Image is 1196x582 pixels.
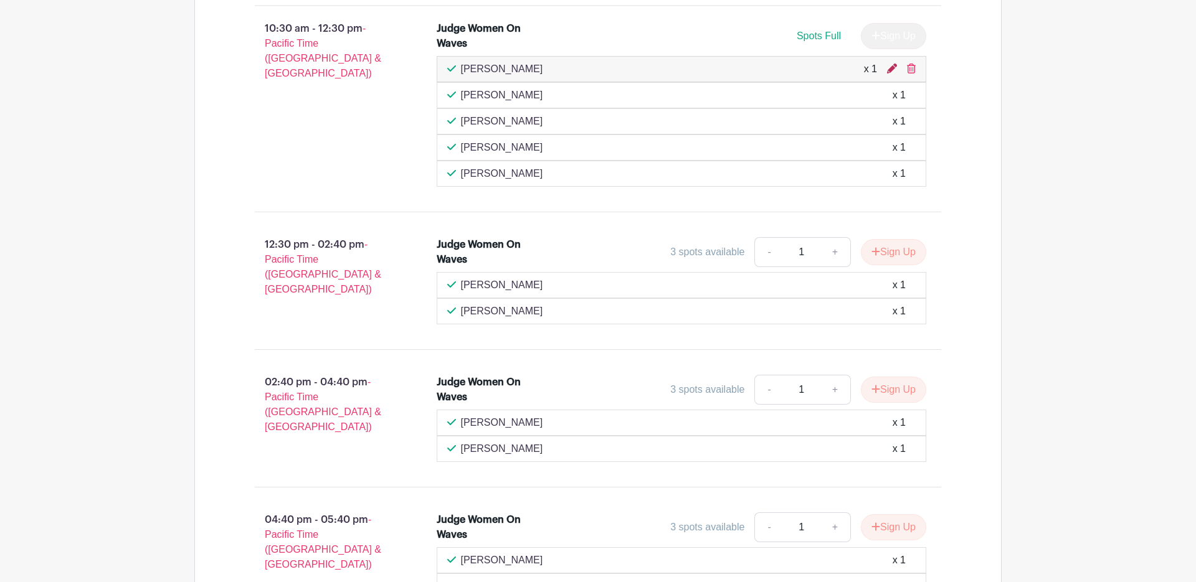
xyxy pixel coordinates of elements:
p: [PERSON_NAME] [461,114,543,129]
div: x 1 [893,278,906,293]
a: + [820,375,851,405]
span: - Pacific Time ([GEOGRAPHIC_DATA] & [GEOGRAPHIC_DATA]) [265,377,381,432]
div: x 1 [893,441,906,456]
button: Sign Up [861,239,926,265]
p: [PERSON_NAME] [461,415,543,430]
p: [PERSON_NAME] [461,441,543,456]
div: 3 spots available [670,245,744,260]
div: Judge Women On Waves [437,512,544,542]
p: 10:30 am - 12:30 pm [235,16,417,86]
span: - Pacific Time ([GEOGRAPHIC_DATA] & [GEOGRAPHIC_DATA]) [265,514,381,570]
p: [PERSON_NAME] [461,278,543,293]
span: Spots Full [797,31,841,41]
div: x 1 [893,415,906,430]
div: Judge Women On Waves [437,21,544,51]
p: [PERSON_NAME] [461,62,543,77]
a: + [820,512,851,542]
p: [PERSON_NAME] [461,166,543,181]
a: - [754,237,783,267]
div: 3 spots available [670,520,744,535]
div: 3 spots available [670,382,744,397]
p: [PERSON_NAME] [461,553,543,568]
div: x 1 [864,62,877,77]
div: x 1 [893,114,906,129]
a: + [820,237,851,267]
div: x 1 [893,140,906,155]
div: Judge Women On Waves [437,237,544,267]
div: x 1 [893,166,906,181]
p: [PERSON_NAME] [461,88,543,103]
p: 02:40 pm - 04:40 pm [235,370,417,439]
a: - [754,375,783,405]
div: x 1 [893,88,906,103]
a: - [754,512,783,542]
p: 04:40 pm - 05:40 pm [235,507,417,577]
div: Judge Women On Waves [437,375,544,405]
button: Sign Up [861,514,926,540]
p: [PERSON_NAME] [461,140,543,155]
p: [PERSON_NAME] [461,304,543,319]
p: 12:30 pm - 02:40 pm [235,232,417,302]
div: x 1 [893,553,906,568]
span: - Pacific Time ([GEOGRAPHIC_DATA] & [GEOGRAPHIC_DATA]) [265,23,381,78]
div: x 1 [893,304,906,319]
span: - Pacific Time ([GEOGRAPHIC_DATA] & [GEOGRAPHIC_DATA]) [265,239,381,294]
button: Sign Up [861,377,926,403]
